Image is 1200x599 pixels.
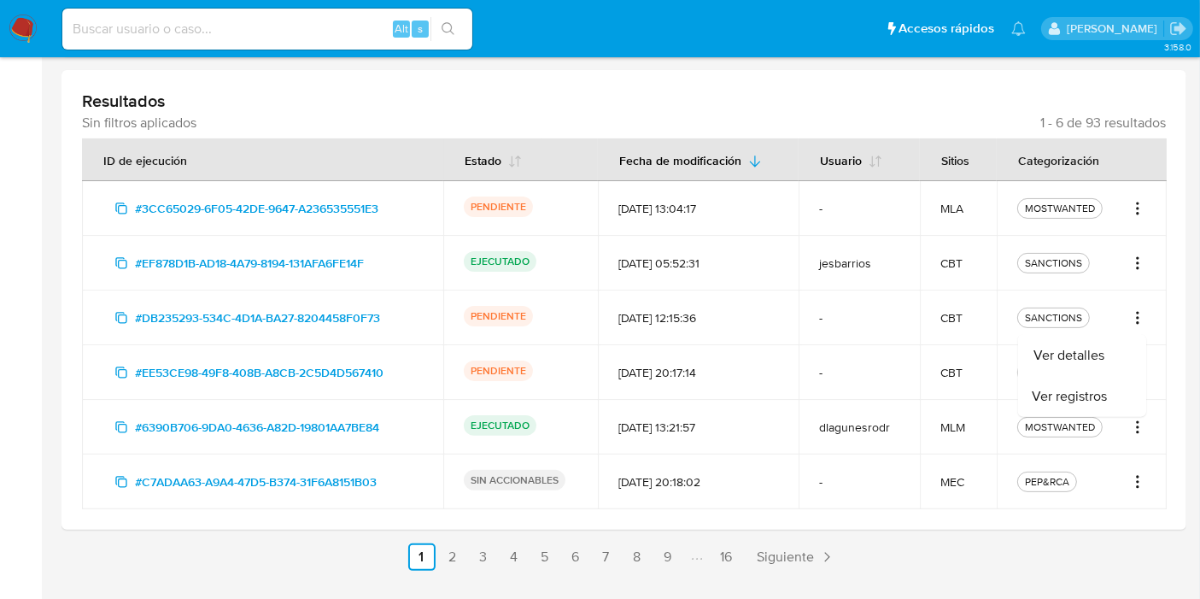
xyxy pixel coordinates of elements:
[1164,40,1191,54] span: 3.158.0
[1011,21,1026,36] a: Notificaciones
[1169,20,1187,38] a: Salir
[395,21,408,37] span: Alt
[899,20,994,38] span: Accesos rápidos
[62,18,472,40] input: Buscar usuario o caso...
[430,17,465,41] button: search-icon
[1067,21,1163,37] p: igor.oliveirabrito@mercadolibre.com
[418,21,423,37] span: s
